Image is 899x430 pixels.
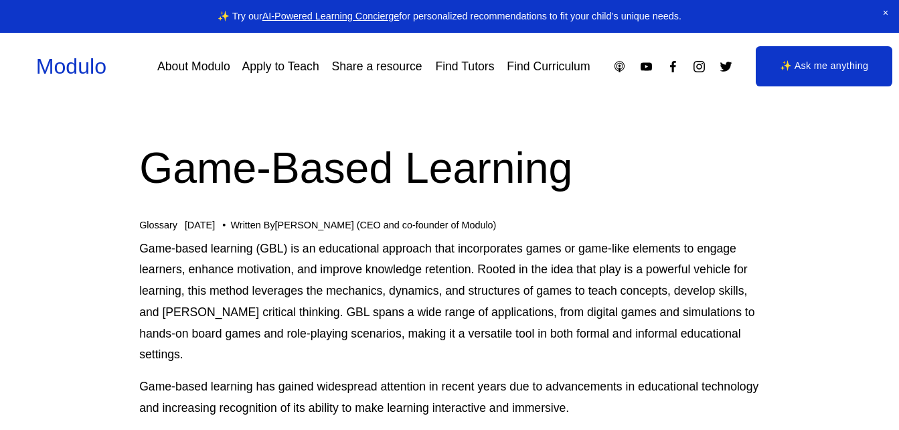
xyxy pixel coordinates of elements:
[139,138,760,198] h1: Game-Based Learning
[275,220,497,230] a: [PERSON_NAME] (CEO and co-founder of Modulo)
[139,376,760,419] p: Game-based learning has gained widespread attention in recent years due to advancements in educat...
[157,55,230,78] a: About Modulo
[666,60,680,74] a: Facebook
[692,60,706,74] a: Instagram
[262,11,400,21] a: AI-Powered Learning Concierge
[332,55,422,78] a: Share a resource
[231,220,497,231] div: Written By
[185,220,215,230] span: [DATE]
[36,54,106,78] a: Modulo
[507,55,590,78] a: Find Curriculum
[639,60,653,74] a: YouTube
[139,220,177,230] a: Glossary
[612,60,627,74] a: Apple Podcasts
[756,46,892,86] a: ✨ Ask me anything
[435,55,494,78] a: Find Tutors
[719,60,733,74] a: Twitter
[139,238,760,366] p: Game-based learning (GBL) is an educational approach that incorporates games or game-like element...
[242,55,319,78] a: Apply to Teach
